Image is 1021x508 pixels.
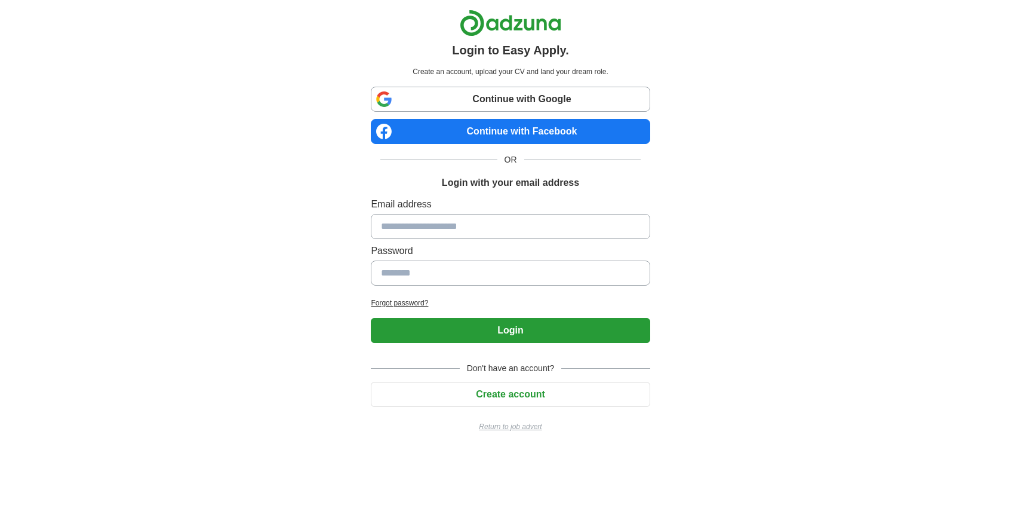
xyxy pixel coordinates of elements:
[497,154,524,166] span: OR
[371,318,650,343] button: Login
[460,362,562,375] span: Don't have an account?
[371,389,650,399] a: Create account
[371,244,650,258] label: Password
[371,197,650,212] label: Email address
[452,41,569,59] h1: Login to Easy Apply.
[371,298,650,308] a: Forgot password?
[373,66,647,77] p: Create an account, upload your CV and land your dream role.
[371,421,650,432] a: Return to job advert
[371,119,650,144] a: Continue with Facebook
[371,87,650,112] a: Continue with Google
[460,10,561,36] img: Adzuna logo
[442,176,579,190] h1: Login with your email address
[371,382,650,407] button: Create account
